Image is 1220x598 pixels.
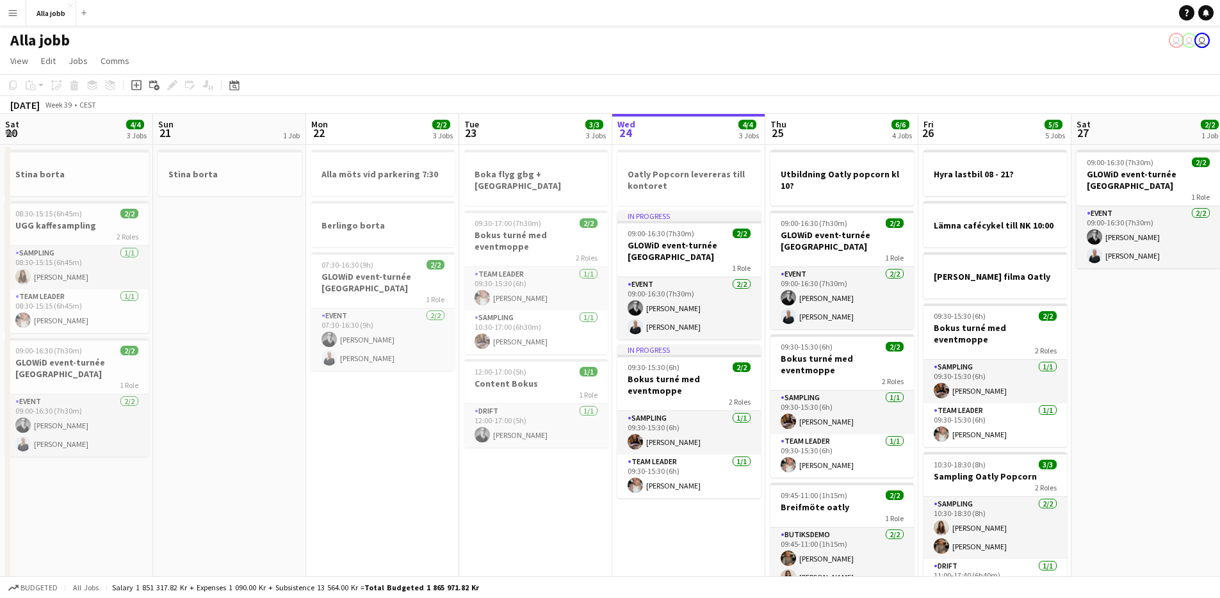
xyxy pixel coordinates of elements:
[770,168,914,191] h3: Utbildning Oatly popcorn kl 10?
[5,53,33,69] a: View
[923,150,1067,196] app-job-card: Hyra lastbil 08 - 21?
[311,168,455,180] h3: Alla möts vid parkering 7:30
[628,362,679,372] span: 09:30-15:30 (6h)
[770,267,914,329] app-card-role: Event2/209:00-16:30 (7h30m)[PERSON_NAME][PERSON_NAME]
[158,150,302,196] app-job-card: Stina borta
[41,55,56,67] span: Edit
[770,353,914,376] h3: Bokus turné med eventmoppe
[464,211,608,354] app-job-card: 09:30-17:00 (7h30m)2/2Bokus turné med eventmoppe2 RolesTeam Leader1/109:30-15:30 (6h)[PERSON_NAME...
[617,211,761,221] div: In progress
[311,271,455,294] h3: GLOWiD event-turnée [GEOGRAPHIC_DATA]
[15,346,82,355] span: 09:00-16:30 (7h30m)
[432,120,450,129] span: 2/2
[156,125,174,140] span: 21
[580,367,598,376] span: 1/1
[464,118,479,130] span: Tue
[770,211,914,329] div: 09:00-16:30 (7h30m)2/2GLOWiD event-turnée [GEOGRAPHIC_DATA]1 RoleEvent2/209:00-16:30 (7h30m)[PERS...
[311,118,328,130] span: Mon
[464,378,608,389] h3: Content Bokus
[462,125,479,140] span: 23
[1039,460,1057,469] span: 3/3
[770,229,914,252] h3: GLOWiD event-turnée [GEOGRAPHIC_DATA]
[923,322,1067,345] h3: Bokus turné med eventmoppe
[628,229,694,238] span: 09:00-16:30 (7h30m)
[5,201,149,333] app-job-card: 08:30-15:15 (6h45m)2/2UGG kaffesampling2 RolesSampling1/108:30-15:15 (6h45m)[PERSON_NAME]Team Lea...
[923,471,1067,482] h3: Sampling Oatly Popcorn
[1201,131,1218,140] div: 1 Job
[1039,311,1057,321] span: 2/2
[770,150,914,206] app-job-card: Utbildning Oatly popcorn kl 10?
[586,131,606,140] div: 3 Jobs
[770,483,914,590] div: 09:45-11:00 (1h15m)2/2Breifmöte oatly1 RoleButiksdemo2/209:45-11:00 (1h15m)[PERSON_NAME][PERSON_N...
[617,455,761,498] app-card-role: Team Leader1/109:30-15:30 (6h)[PERSON_NAME]
[5,220,149,231] h3: UGG kaffesampling
[617,168,761,191] h3: Oatly Popcorn levereras till kontoret
[617,211,761,339] app-job-card: In progress09:00-16:30 (7h30m)2/2GLOWiD event-turnée [GEOGRAPHIC_DATA]1 RoleEvent2/209:00-16:30 (...
[617,277,761,339] app-card-role: Event2/209:00-16:30 (7h30m)[PERSON_NAME][PERSON_NAME]
[1192,158,1210,167] span: 2/2
[781,490,847,500] span: 09:45-11:00 (1h15m)
[1035,483,1057,492] span: 2 Roles
[891,120,909,129] span: 6/6
[433,131,453,140] div: 3 Jobs
[120,380,138,390] span: 1 Role
[923,252,1067,298] div: [PERSON_NAME] filma Oatly
[733,229,751,238] span: 2/2
[1077,168,1220,191] h3: GLOWiD event-turnée [GEOGRAPHIC_DATA]
[464,150,608,206] div: Boka flyg gbg + [GEOGRAPHIC_DATA]
[1077,118,1091,130] span: Sat
[464,404,608,448] app-card-role: Drift1/112:00-17:00 (5h)[PERSON_NAME]
[42,100,74,109] span: Week 39
[311,201,455,247] app-job-card: Berlingo borta
[923,360,1067,403] app-card-role: Sampling1/109:30-15:30 (6h)[PERSON_NAME]
[885,253,904,263] span: 1 Role
[5,168,149,180] h3: Stina borta
[1045,131,1065,140] div: 5 Jobs
[892,131,912,140] div: 4 Jobs
[311,309,455,371] app-card-role: Event2/207:30-16:30 (9h)[PERSON_NAME][PERSON_NAME]
[464,311,608,354] app-card-role: Sampling1/110:30-17:00 (6h30m)[PERSON_NAME]
[5,150,149,196] app-job-card: Stina borta
[120,346,138,355] span: 2/2
[126,120,144,129] span: 4/4
[1077,150,1220,268] div: 09:00-16:30 (7h30m)2/2GLOWiD event-turnée [GEOGRAPHIC_DATA]1 RoleEvent2/209:00-16:30 (7h30m)[PERS...
[69,55,88,67] span: Jobs
[10,55,28,67] span: View
[770,528,914,590] app-card-role: Butiksdemo2/209:45-11:00 (1h15m)[PERSON_NAME][PERSON_NAME]
[729,397,751,407] span: 2 Roles
[158,118,174,130] span: Sun
[886,490,904,500] span: 2/2
[781,218,847,228] span: 09:00-16:30 (7h30m)
[311,150,455,196] app-job-card: Alla möts vid parkering 7:30
[1182,33,1197,48] app-user-avatar: Hedda Lagerbielke
[309,125,328,140] span: 22
[923,168,1067,180] h3: Hyra lastbil 08 - 21?
[885,513,904,523] span: 1 Role
[923,271,1067,282] h3: [PERSON_NAME] filma Oatly
[769,125,786,140] span: 25
[95,53,134,69] a: Comms
[427,260,444,270] span: 2/2
[5,246,149,289] app-card-role: Sampling1/108:30-15:15 (6h45m)[PERSON_NAME]
[617,344,761,355] div: In progress
[5,338,149,457] app-job-card: 09:00-16:30 (7h30m)2/2GLOWiD event-turnée [GEOGRAPHIC_DATA]1 RoleEvent2/209:00-16:30 (7h30m)[PERS...
[617,150,761,206] app-job-card: Oatly Popcorn levereras till kontoret
[464,267,608,311] app-card-role: Team Leader1/109:30-15:30 (6h)[PERSON_NAME]
[475,218,541,228] span: 09:30-17:00 (7h30m)
[739,131,759,140] div: 3 Jobs
[923,303,1067,447] app-job-card: 09:30-15:30 (6h)2/2Bokus turné med eventmoppe2 RolesSampling1/109:30-15:30 (6h)[PERSON_NAME]Team ...
[20,583,58,592] span: Budgeted
[617,344,761,498] app-job-card: In progress09:30-15:30 (6h)2/2Bokus turné med eventmoppe2 RolesSampling1/109:30-15:30 (6h)[PERSON...
[770,118,786,130] span: Thu
[426,295,444,304] span: 1 Role
[934,460,986,469] span: 10:30-18:30 (8h)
